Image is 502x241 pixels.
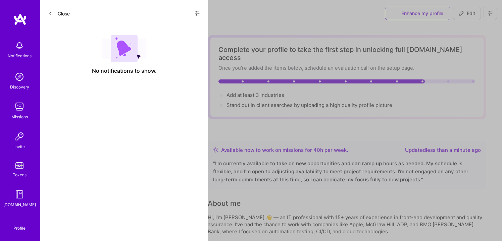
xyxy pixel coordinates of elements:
img: discovery [13,70,26,83]
img: empty [102,35,146,62]
div: Missions [11,113,28,120]
img: guide book [13,188,26,201]
a: Profile [11,218,28,231]
img: teamwork [13,100,26,113]
img: bell [13,39,26,52]
button: Close [48,8,70,19]
div: Discovery [10,83,29,91]
div: Tokens [13,171,27,178]
span: No notifications to show. [92,67,157,74]
div: Invite [14,143,25,150]
div: [DOMAIN_NAME] [3,201,36,208]
img: Invite [13,130,26,143]
div: Notifications [8,52,32,59]
img: tokens [15,162,23,169]
img: logo [13,13,27,25]
div: Profile [13,225,26,231]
